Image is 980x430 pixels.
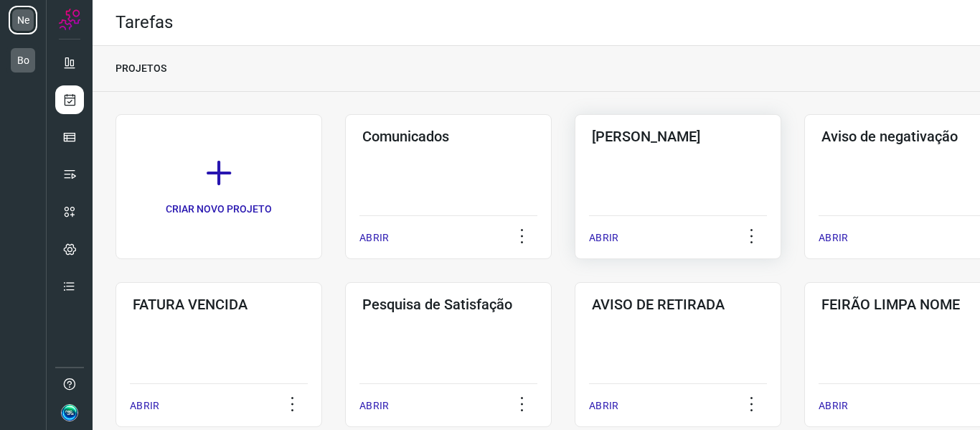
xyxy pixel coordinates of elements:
h3: Pesquisa de Satisfação [362,296,534,313]
h3: [PERSON_NAME] [592,128,764,145]
p: ABRIR [589,230,618,246]
p: ABRIR [359,398,389,413]
h3: FATURA VENCIDA [133,296,305,313]
p: ABRIR [819,398,848,413]
p: PROJETOS [116,61,166,76]
p: ABRIR [819,230,848,246]
p: CRIAR NOVO PROJETO [166,202,272,217]
img: 47c40af94961a9f83d4b05d5585d06bd.jpg [61,404,78,421]
li: Ne [9,6,37,34]
p: ABRIR [130,398,159,413]
h3: Comunicados [362,128,534,145]
p: ABRIR [589,398,618,413]
p: ABRIR [359,230,389,246]
img: Logo [59,9,80,30]
h2: Tarefas [116,12,173,33]
li: Bo [9,46,37,75]
h3: AVISO DE RETIRADA [592,296,764,313]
